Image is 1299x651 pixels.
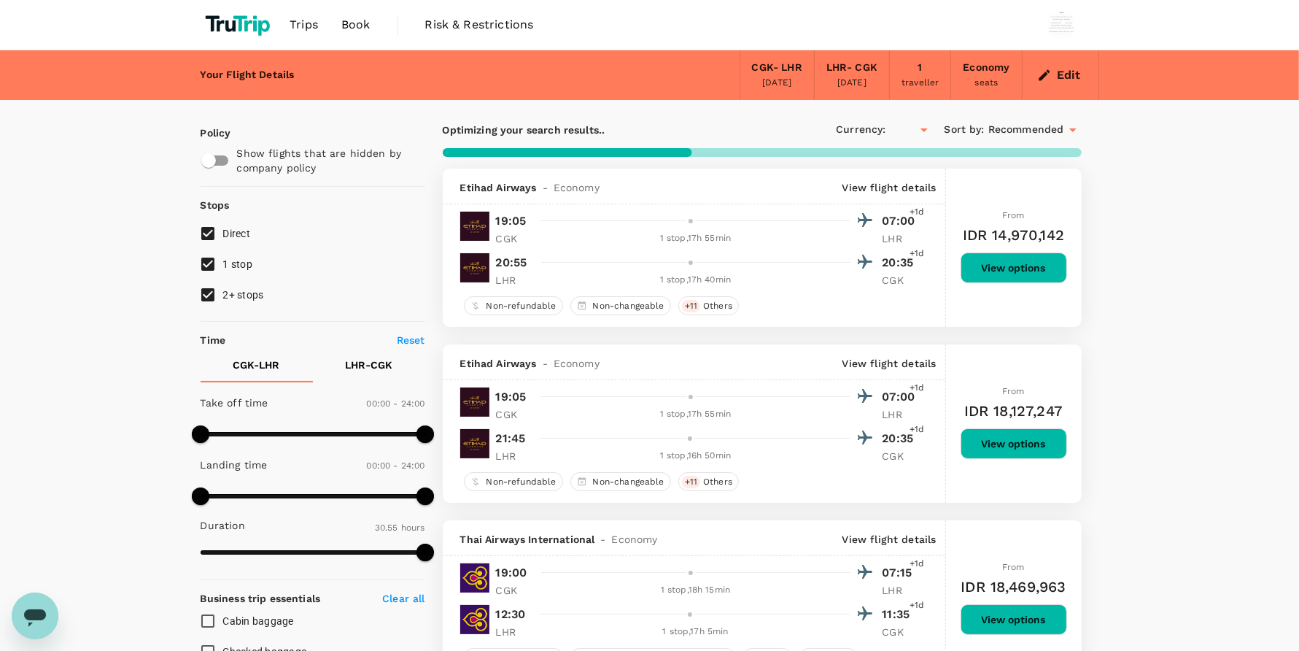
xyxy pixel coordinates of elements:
[541,231,850,246] div: 1 stop , 17h 55min
[554,356,600,371] span: Economy
[587,476,670,488] span: Non-changeable
[587,300,670,312] span: Non-changeable
[910,423,924,437] span: +1d
[460,212,489,241] img: EY
[1002,562,1025,572] span: From
[496,407,532,422] p: CGK
[1002,210,1025,220] span: From
[961,604,1067,635] button: View options
[762,76,791,90] div: [DATE]
[910,381,924,396] span: +1d
[496,583,532,598] p: CGK
[682,476,700,488] span: + 11
[961,575,1066,598] h6: IDR 18,469,963
[570,472,671,491] div: Non-changeable
[496,606,526,623] p: 12:30
[541,407,850,422] div: 1 stop , 17h 55min
[964,399,1063,423] h6: IDR 18,127,247
[460,532,595,547] span: Thai Airways International
[537,356,554,371] span: -
[397,333,425,347] p: Reset
[481,300,562,312] span: Non-refundable
[460,180,537,195] span: Etihad Airways
[201,396,268,410] p: Take off time
[1047,10,1076,39] img: Wisnu Wiranata
[481,476,562,488] span: Non-refundable
[541,273,850,288] div: 1 stop , 17h 40min
[570,296,671,315] div: Non-changeable
[910,598,924,613] span: +1d
[223,615,294,627] span: Cabin baggage
[496,231,532,246] p: CGK
[496,625,532,639] p: LHR
[961,253,1067,283] button: View options
[237,146,415,175] p: Show flights that are hidden by company policy
[883,449,919,463] p: CGK
[541,625,850,639] div: 1 stop , 17h 5min
[963,60,1009,76] div: Economy
[883,273,919,288] p: CGK
[367,398,425,409] span: 00:00 - 24:00
[341,16,371,34] span: Book
[910,205,924,220] span: +1d
[697,300,738,312] span: Others
[223,228,251,239] span: Direct
[842,532,937,547] p: View flight details
[883,606,919,623] p: 11:35
[682,300,700,312] span: + 11
[842,180,937,195] p: View flight details
[345,358,392,372] p: LHR - CGK
[554,180,600,195] span: Economy
[612,532,658,547] span: Economy
[697,476,738,488] span: Others
[883,583,919,598] p: LHR
[496,254,527,271] p: 20:55
[918,60,923,76] div: 1
[541,449,850,463] div: 1 stop , 16h 50min
[496,388,527,406] p: 19:05
[883,231,919,246] p: LHR
[201,9,279,41] img: TruTrip logo
[988,122,1064,138] span: Recommended
[842,356,937,371] p: View flight details
[883,388,919,406] p: 07:00
[201,67,295,83] div: Your Flight Details
[460,605,489,634] img: TG
[201,199,230,211] strong: Stops
[537,180,554,195] span: -
[1034,63,1087,87] button: Edit
[963,223,1064,247] h6: IDR 14,970,142
[883,407,919,422] p: LHR
[883,625,919,639] p: CGK
[1002,386,1025,396] span: From
[496,430,526,447] p: 21:45
[460,563,489,593] img: TG
[201,458,268,472] p: Landing time
[201,333,226,347] p: Time
[837,76,866,90] div: [DATE]
[910,557,924,571] span: +1d
[961,428,1067,459] button: View options
[914,120,934,140] button: Open
[425,16,534,34] span: Risk & Restrictions
[367,461,425,471] span: 00:00 - 24:00
[201,593,321,604] strong: Business trip essentials
[883,564,919,582] p: 07:15
[460,356,537,371] span: Etihad Airways
[464,296,563,315] div: Non-refundable
[12,593,58,639] iframe: Button to launch messaging window, conversation in progress
[678,296,739,315] div: +11Others
[223,289,264,301] span: 2+ stops
[290,16,318,34] span: Trips
[496,212,527,230] p: 19:05
[233,358,280,372] p: CGK - LHR
[223,258,253,270] span: 1 stop
[883,254,919,271] p: 20:35
[460,429,489,458] img: EY
[883,212,919,230] p: 07:00
[910,247,924,261] span: +1d
[375,523,425,533] span: 30.55 hours
[464,472,563,491] div: Non-refundable
[201,126,214,140] p: Policy
[496,564,527,582] p: 19:00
